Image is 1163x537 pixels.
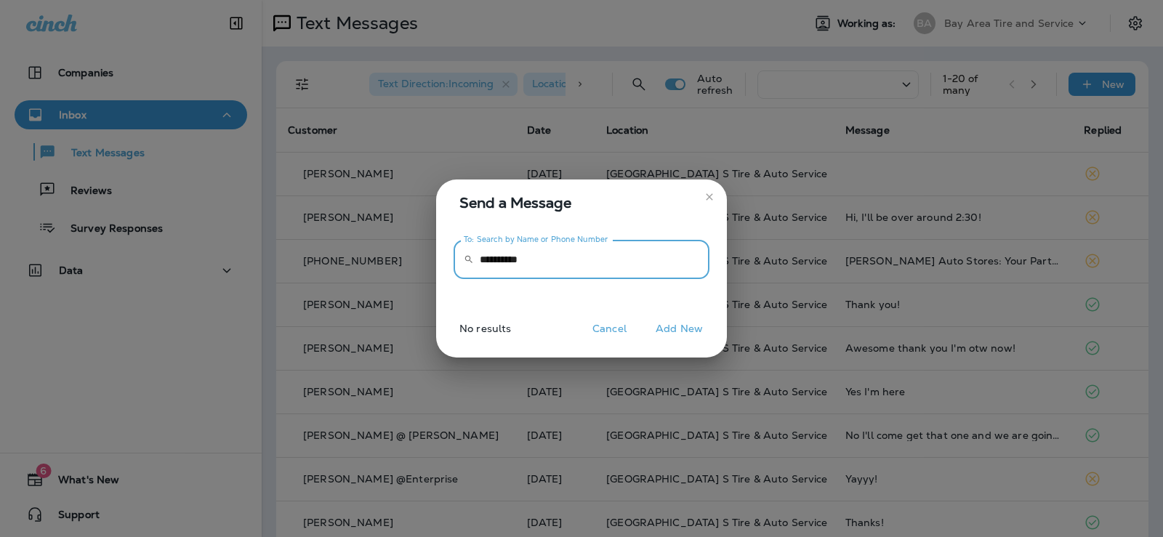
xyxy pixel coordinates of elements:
[459,191,709,214] span: Send a Message
[464,234,608,245] label: To: Search by Name or Phone Number
[582,318,637,340] button: Cancel
[698,185,721,209] button: close
[430,323,511,346] p: No results
[648,318,710,340] button: Add New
